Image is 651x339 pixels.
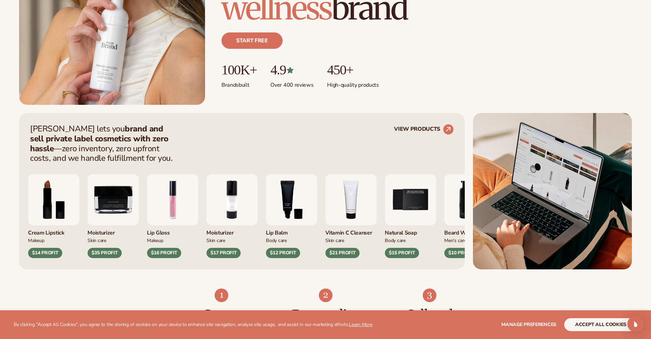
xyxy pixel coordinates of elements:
[270,77,313,89] p: Over 400 reviews
[28,174,79,258] div: 8 / 9
[327,77,379,89] p: High-quality products
[147,237,198,244] div: Makeup
[87,174,139,225] img: Moisturizer.
[221,77,257,89] p: Brands built
[473,113,632,269] img: Shopify Image 5
[266,174,317,258] div: 3 / 9
[385,237,436,244] div: Body Care
[28,237,79,244] div: Makeup
[325,237,377,244] div: Skin Care
[501,321,556,328] span: Manage preferences
[325,248,360,258] div: $21 PROFIT
[28,174,79,225] img: Luxury cream lipstick.
[385,225,436,237] div: Natural Soap
[28,248,62,258] div: $14 PROFIT
[266,174,317,225] img: Smoothing lip balm.
[147,174,198,225] img: Pink lip gloss.
[215,288,228,302] img: Shopify Image 7
[287,308,364,323] h3: Personalize
[394,124,454,135] a: VIEW PRODUCTS
[266,237,317,244] div: Body Care
[501,318,556,331] button: Manage preferences
[221,32,283,49] a: Start free
[206,174,258,258] div: 2 / 9
[87,174,139,258] div: 9 / 9
[87,225,139,237] div: Moisturizer
[221,62,257,77] p: 100K+
[444,237,496,244] div: Men’s Care
[564,318,637,331] button: accept all cookies
[325,225,377,237] div: Vitamin C Cleanser
[147,174,198,258] div: 1 / 9
[444,174,496,225] img: Foaming beard wash.
[319,288,333,302] img: Shopify Image 8
[206,237,258,244] div: Skin Care
[266,248,300,258] div: $12 PROFIT
[325,174,377,258] div: 4 / 9
[87,237,139,244] div: Skin Care
[266,225,317,237] div: Lip Balm
[385,174,436,225] img: Nature bar of soap.
[270,62,313,77] p: 4.9
[206,225,258,237] div: Moisturizer
[147,248,181,258] div: $16 PROFIT
[385,174,436,258] div: 5 / 9
[325,174,377,225] img: Vitamin c cleanser.
[391,308,468,338] h3: Sell and Scale
[87,248,122,258] div: $35 PROFIT
[30,123,168,154] strong: brand and sell private label cosmetics with zero hassle
[30,124,177,163] p: [PERSON_NAME] lets you —zero inventory, zero upfront costs, and we handle fulfillment for you.
[444,225,496,237] div: Beard Wash
[444,174,496,258] div: 6 / 9
[206,248,241,258] div: $17 PROFIT
[183,308,260,323] h3: Curate
[627,316,644,332] div: Open Intercom Messenger
[444,248,478,258] div: $10 PROFIT
[349,321,372,328] a: Learn More
[14,322,372,328] p: By clicking "Accept All Cookies", you agree to the storing of cookies on your device to enhance s...
[206,174,258,225] img: Moisturizing lotion.
[423,288,436,302] img: Shopify Image 9
[327,62,379,77] p: 450+
[147,225,198,237] div: Lip Gloss
[28,225,79,237] div: Cream Lipstick
[385,248,419,258] div: $15 PROFIT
